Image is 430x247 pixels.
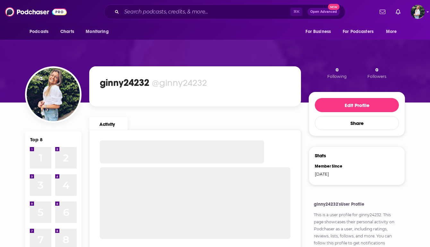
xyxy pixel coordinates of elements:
[305,27,331,36] span: For Business
[81,26,117,38] button: open menu
[86,27,108,36] span: Monitoring
[89,117,128,130] a: Activity
[328,4,340,10] span: New
[336,67,339,73] span: 0
[25,26,57,38] button: open menu
[5,6,67,18] img: Podchaser - Follow, Share and Rate Podcasts
[104,4,345,19] div: Search podcasts, credits, & more...
[325,66,348,79] button: 0Following
[382,26,405,38] button: open menu
[365,66,388,79] button: 0Followers
[411,5,425,19] img: User Profile
[152,77,207,88] div: @ginny24232
[27,68,80,121] img: ginny24232
[56,26,78,38] a: Charts
[411,5,425,19] span: Logged in as ginny24232
[314,202,400,207] h4: ginny24232's User Profile
[290,8,302,16] span: ⌘ K
[315,164,353,169] div: Member Since
[60,27,74,36] span: Charts
[393,6,403,17] a: Show notifications dropdown
[301,26,339,38] button: open menu
[339,26,383,38] button: open menu
[30,136,43,143] div: Top 8
[310,10,337,13] span: Open Advanced
[375,67,378,73] span: 0
[315,152,326,159] h3: Stats
[307,8,340,16] button: Open AdvancedNew
[377,6,388,17] a: Show notifications dropdown
[411,5,425,19] button: Show profile menu
[386,27,397,36] span: More
[122,7,290,17] input: Search podcasts, credits, & more...
[327,74,347,79] span: Following
[100,77,149,88] h1: ginny24232
[367,74,386,79] span: Followers
[315,98,399,112] button: Edit Profile
[315,171,353,177] div: [DATE]
[30,27,48,36] span: Podcasts
[343,27,374,36] span: For Podcasters
[359,212,381,217] a: ginny24232
[315,116,399,130] button: Share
